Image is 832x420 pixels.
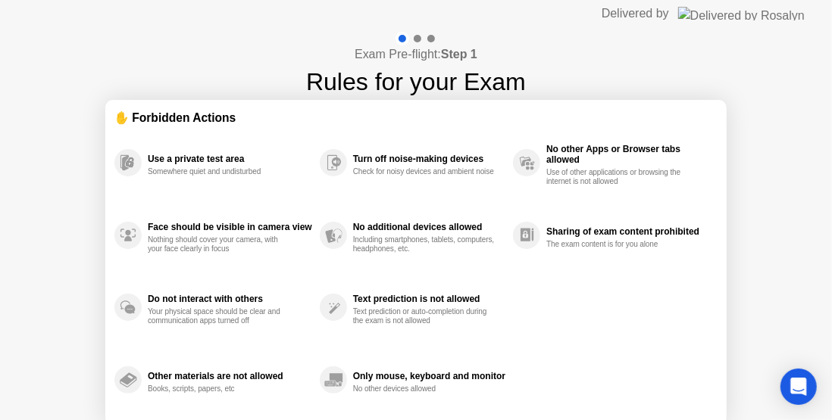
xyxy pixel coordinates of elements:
[546,226,710,237] div: Sharing of exam content prohibited
[148,307,291,325] div: Your physical space should be clear and communication apps turned off
[353,154,505,164] div: Turn off noise-making devices
[148,222,312,232] div: Face should be visible in camera view
[355,45,477,64] h4: Exam Pre-flight:
[678,7,805,20] img: Delivered by Rosalyn
[148,235,291,254] div: Nothing should cover your camera, with your face clearly in focus
[148,167,291,176] div: Somewhere quiet and undisturbed
[353,222,505,232] div: No additional devices allowed
[353,167,496,176] div: Check for noisy devices and ambient noise
[353,371,505,381] div: Only mouse, keyboard and monitor
[602,5,669,23] div: Delivered by
[353,307,496,325] div: Text prediction or auto-completion during the exam is not allowed
[780,369,817,405] div: Open Intercom Messenger
[114,109,718,126] div: ✋ Forbidden Actions
[306,64,526,100] h1: Rules for your Exam
[148,384,291,394] div: Books, scripts, papers, etc
[441,48,477,61] b: Step 1
[148,294,312,304] div: Do not interact with others
[148,154,312,164] div: Use a private test area
[546,240,690,249] div: The exam content is for you alone
[148,371,312,381] div: Other materials are not allowed
[546,144,710,165] div: No other Apps or Browser tabs allowed
[546,168,690,186] div: Use of other applications or browsing the internet is not allowed
[353,235,496,254] div: Including smartphones, tablets, computers, headphones, etc.
[353,294,505,304] div: Text prediction is not allowed
[353,384,496,394] div: No other devices allowed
